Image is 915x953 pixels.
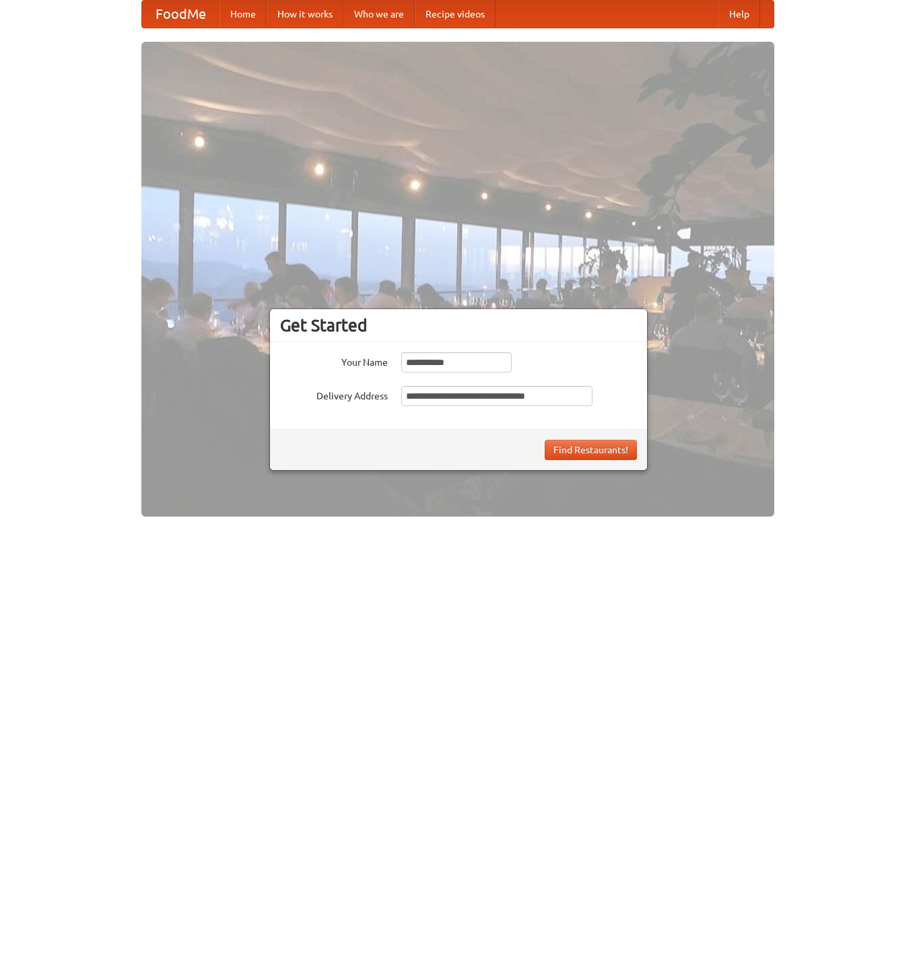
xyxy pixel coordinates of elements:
label: Your Name [280,352,388,369]
button: Find Restaurants! [545,440,637,460]
a: FoodMe [142,1,219,28]
a: Recipe videos [415,1,496,28]
a: How it works [267,1,343,28]
a: Who we are [343,1,415,28]
a: Help [718,1,760,28]
label: Delivery Address [280,386,388,403]
h3: Get Started [280,315,637,335]
a: Home [219,1,267,28]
